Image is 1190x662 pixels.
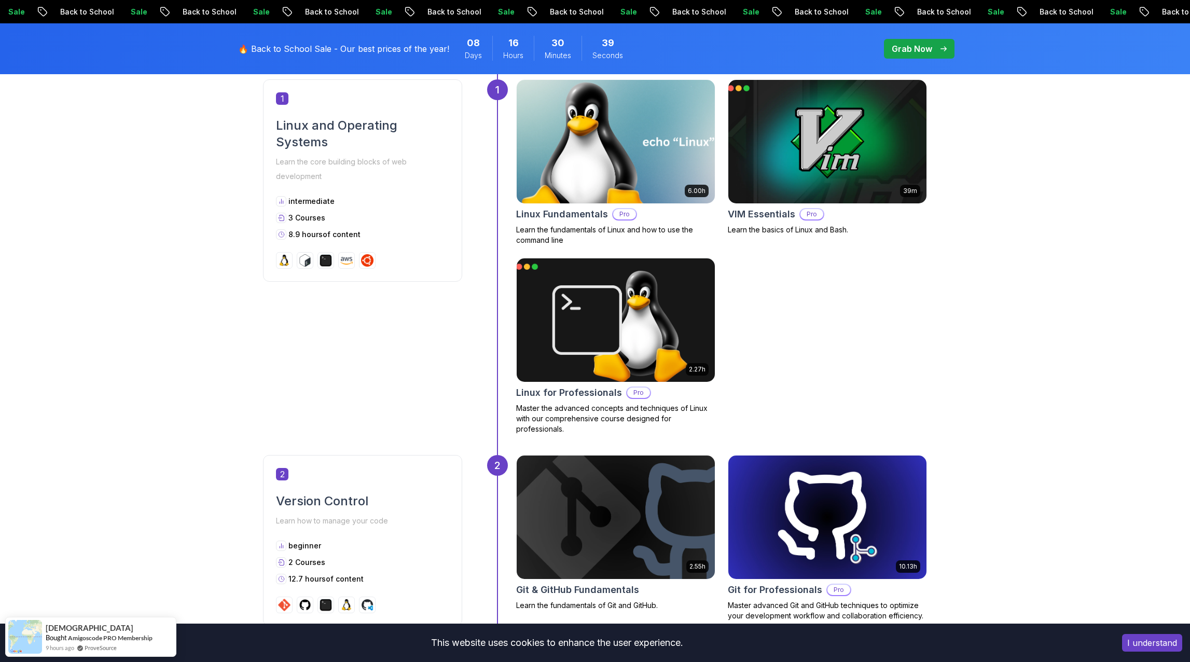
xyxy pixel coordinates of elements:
p: Master the advanced concepts and techniques of Linux with our comprehensive course designed for p... [516,403,715,434]
span: Minutes [545,50,571,61]
p: Back to School [524,7,594,17]
p: Learn the fundamentals of Git and GitHub. [516,600,715,611]
p: Pro [827,585,850,595]
a: Git for Professionals card10.13hGit for ProfessionalsProMaster advanced Git and GitHub techniques... [728,455,927,621]
p: 6.00h [688,187,705,195]
p: Back to School [279,7,350,17]
h2: Linux and Operating Systems [276,117,449,150]
h2: Version Control [276,493,449,509]
img: VIM Essentials card [728,80,926,203]
div: This website uses cookies to enhance the user experience. [8,631,1106,654]
img: Linux for Professionals card [517,258,715,382]
p: 🔥 Back to School Sale - Our best prices of the year! [238,43,449,55]
p: 12.7 hours of content [288,574,364,584]
p: Pro [613,209,636,219]
span: 2 [276,468,288,480]
p: beginner [288,541,321,551]
p: 10.13h [899,562,917,571]
p: Learn the fundamentals of Linux and how to use the command line [516,225,715,245]
a: Amigoscode PRO Membership [68,634,153,642]
img: ubuntu logo [361,254,373,267]
img: linux logo [278,254,290,267]
p: Back to School [402,7,472,17]
p: Sale [717,7,750,17]
p: 2.27h [689,365,705,374]
p: Pro [800,209,823,219]
button: Accept cookies [1122,634,1182,652]
p: 8.9 hours of content [288,229,361,240]
a: Linux Fundamentals card6.00hLinux FundamentalsProLearn the fundamentals of Linux and how to use t... [516,79,715,245]
span: 9 hours ago [46,643,74,652]
p: Back to School [891,7,962,17]
span: Hours [503,50,523,61]
img: terminal logo [320,254,332,267]
img: bash logo [299,254,311,267]
img: provesource social proof notification image [8,620,42,654]
p: Learn how to manage your code [276,514,449,528]
span: 16 Hours [508,36,519,50]
p: Back to School [34,7,105,17]
span: Seconds [592,50,623,61]
h2: Linux for Professionals [516,385,622,400]
div: 1 [487,79,508,100]
p: Sale [962,7,995,17]
h2: VIM Essentials [728,207,795,222]
span: Days [465,50,482,61]
img: terminal logo [320,599,332,611]
img: codespaces logo [361,599,373,611]
img: github logo [299,599,311,611]
img: Git for Professionals card [728,456,926,579]
img: linux logo [340,599,353,611]
p: Sale [350,7,383,17]
img: aws logo [340,254,353,267]
p: Sale [839,7,873,17]
p: intermediate [288,196,335,206]
span: [DEMOGRAPHIC_DATA] [46,624,133,632]
p: Sale [227,7,260,17]
p: Master advanced Git and GitHub techniques to optimize your development workflow and collaboration... [728,600,927,621]
span: 39 Seconds [602,36,614,50]
h2: Git & GitHub Fundamentals [516,583,639,597]
span: 2 Courses [288,558,325,567]
img: Git & GitHub Fundamentals card [517,456,715,579]
p: Grab Now [892,43,932,55]
span: 8 Days [467,36,480,50]
p: Sale [594,7,628,17]
img: git logo [278,599,290,611]
p: 2.55h [689,562,705,571]
span: 30 Minutes [551,36,564,50]
p: Back to School [157,7,227,17]
p: Pro [627,388,650,398]
p: Learn the core building blocks of web development [276,155,449,184]
p: 39m [903,187,917,195]
p: Back to School [646,7,717,17]
h2: Git for Professionals [728,583,822,597]
p: Sale [105,7,138,17]
h2: Linux Fundamentals [516,207,608,222]
a: ProveSource [85,643,117,652]
span: 3 Courses [288,213,325,222]
a: Linux for Professionals card2.27hLinux for ProfessionalsProMaster the advanced concepts and techn... [516,258,715,434]
p: Back to School [769,7,839,17]
span: 1 [276,92,288,105]
p: Learn the basics of Linux and Bash. [728,225,927,235]
a: VIM Essentials card39mVIM EssentialsProLearn the basics of Linux and Bash. [728,79,927,235]
img: Linux Fundamentals card [511,77,719,206]
p: Sale [472,7,505,17]
p: Sale [1084,7,1117,17]
p: Back to School [1014,7,1084,17]
a: Git & GitHub Fundamentals card2.55hGit & GitHub FundamentalsLearn the fundamentals of Git and Git... [516,455,715,611]
span: Bought [46,633,67,642]
div: 2 [487,455,508,476]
